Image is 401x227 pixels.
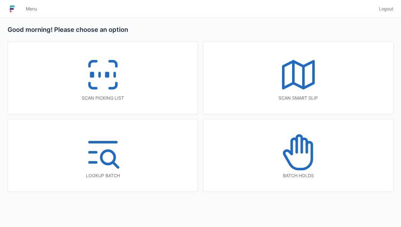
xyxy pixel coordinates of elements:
[8,4,17,14] img: logo-small.jpg
[22,3,41,15] a: Menu
[375,3,393,15] a: Logout
[26,6,37,12] span: Menu
[20,95,185,101] div: Scan picking list
[20,172,185,179] div: Lookup batch
[216,95,381,101] div: Scan smart slip
[203,119,393,192] a: Batch holds
[203,42,393,114] a: Scan smart slip
[8,42,198,114] a: Scan picking list
[379,6,393,12] span: Logout
[216,172,381,179] div: Batch holds
[8,25,393,34] h2: Good morning! Please choose an option
[8,119,198,192] a: Lookup batch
